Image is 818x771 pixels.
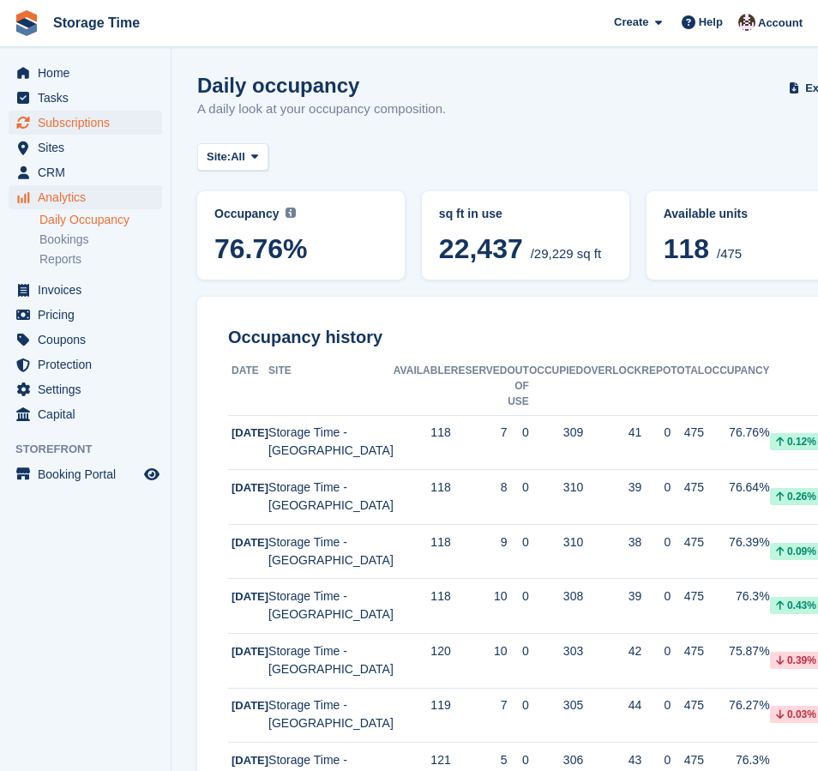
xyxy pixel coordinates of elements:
[46,9,147,37] a: Storage Time
[704,470,769,525] td: 76.64%
[394,415,451,470] td: 118
[214,205,388,223] abbr: Current percentage of sq ft occupied
[268,415,394,470] td: Storage Time - [GEOGRAPHIC_DATA]
[268,470,394,525] td: Storage Time - [GEOGRAPHIC_DATA]
[9,185,162,209] a: menu
[39,232,162,248] a: Bookings
[232,699,268,712] span: [DATE]
[704,524,769,579] td: 76.39%
[39,212,162,228] a: Daily Occupancy
[9,136,162,160] a: menu
[232,481,268,494] span: [DATE]
[9,328,162,352] a: menu
[529,751,583,769] div: 306
[268,579,394,634] td: Storage Time - [GEOGRAPHIC_DATA]
[15,441,171,458] span: Storefront
[583,479,641,497] div: 39
[529,479,583,497] div: 310
[38,160,141,184] span: CRM
[451,470,508,525] td: 8
[529,424,583,442] div: 309
[704,415,769,470] td: 76.76%
[268,358,394,416] th: Site
[641,642,671,660] div: 0
[394,524,451,579] td: 118
[439,207,502,220] span: sq ft in use
[529,358,583,416] th: Occupied
[671,524,704,579] td: 475
[9,402,162,426] a: menu
[614,14,648,31] span: Create
[9,160,162,184] a: menu
[671,415,704,470] td: 475
[738,14,755,31] img: Saeed
[38,111,141,135] span: Subscriptions
[641,424,671,442] div: 0
[583,533,641,551] div: 38
[228,358,268,416] th: Date
[214,207,279,220] span: Occupancy
[717,246,742,261] span: /475
[641,533,671,551] div: 0
[508,470,529,525] td: 0
[38,328,141,352] span: Coupons
[529,642,583,660] div: 303
[9,377,162,401] a: menu
[439,205,612,223] abbr: Current breakdown of %{unit} occupied
[9,61,162,85] a: menu
[641,751,671,769] div: 0
[583,696,641,714] div: 44
[9,111,162,135] a: menu
[232,754,268,767] span: [DATE]
[664,233,709,264] span: 118
[671,634,704,689] td: 475
[508,634,529,689] td: 0
[439,233,523,264] span: 22,437
[641,696,671,714] div: 0
[529,696,583,714] div: 305
[529,587,583,605] div: 308
[583,642,641,660] div: 42
[38,61,141,85] span: Home
[583,358,641,416] th: Overlock
[197,143,268,172] button: Site: All
[508,415,529,470] td: 0
[583,751,641,769] div: 43
[197,99,446,119] p: A daily look at your occupancy composition.
[268,524,394,579] td: Storage Time - [GEOGRAPHIC_DATA]
[286,208,296,218] img: icon-info-grey-7440780725fd019a000dd9b08b2336e03edf1995a4989e88bcd33f0948082b44.svg
[671,358,704,416] th: Total
[529,533,583,551] div: 310
[38,86,141,110] span: Tasks
[451,524,508,579] td: 9
[232,536,268,549] span: [DATE]
[508,524,529,579] td: 0
[394,579,451,634] td: 118
[704,358,769,416] th: Occupancy
[704,634,769,689] td: 75.87%
[664,207,748,220] span: Available units
[508,358,529,416] th: Out of Use
[394,688,451,743] td: 119
[38,352,141,376] span: Protection
[9,462,162,486] a: menu
[641,587,671,605] div: 0
[704,579,769,634] td: 76.3%
[641,479,671,497] div: 0
[671,470,704,525] td: 475
[38,278,141,302] span: Invoices
[451,634,508,689] td: 10
[268,634,394,689] td: Storage Time - [GEOGRAPHIC_DATA]
[451,688,508,743] td: 7
[583,424,641,442] div: 41
[583,587,641,605] div: 39
[38,402,141,426] span: Capital
[197,74,446,97] h1: Daily occupancy
[508,688,529,743] td: 0
[699,14,723,31] span: Help
[38,185,141,209] span: Analytics
[232,590,268,603] span: [DATE]
[9,303,162,327] a: menu
[141,464,162,485] a: Preview store
[231,148,245,166] span: All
